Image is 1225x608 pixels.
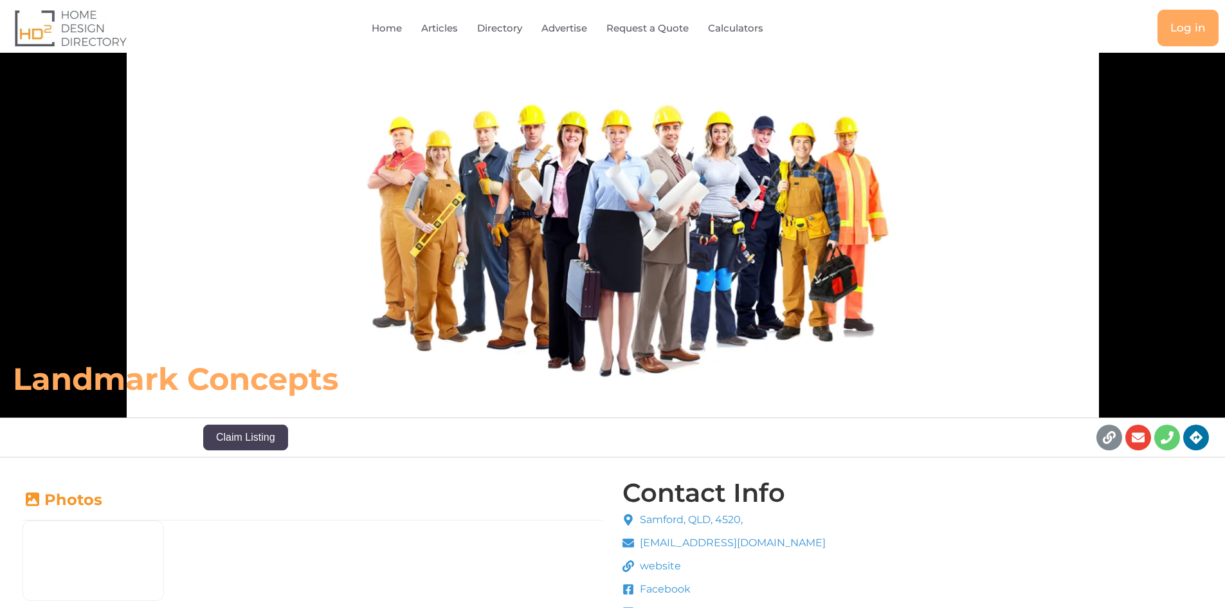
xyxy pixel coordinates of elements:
[421,14,458,43] a: Articles
[622,535,826,551] a: [EMAIL_ADDRESS][DOMAIN_NAME]
[622,480,785,506] h4: Contact Info
[23,490,102,509] a: Photos
[249,14,916,43] nav: Menu
[637,558,681,574] span: website
[637,582,691,597] span: Facebook
[606,14,689,43] a: Request a Quote
[637,512,743,528] span: Samford, QLD, 4520,
[13,360,851,398] h6: Landmark Concepts
[1170,23,1206,33] span: Log in
[477,14,522,43] a: Directory
[541,14,587,43] a: Advertise
[372,14,402,43] a: Home
[203,425,288,450] button: Claim Listing
[1157,10,1219,46] a: Log in
[637,535,826,551] span: [EMAIL_ADDRESS][DOMAIN_NAME]
[23,521,163,600] img: SubContractors2
[622,558,826,574] a: website
[708,14,763,43] a: Calculators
